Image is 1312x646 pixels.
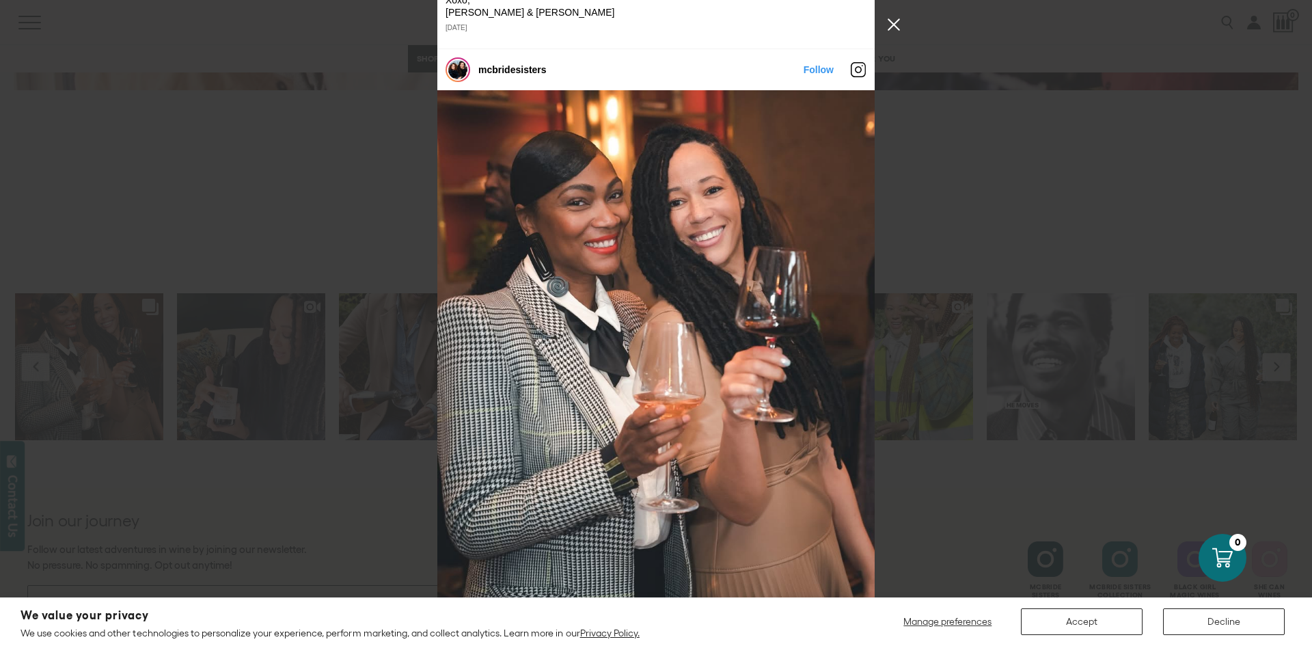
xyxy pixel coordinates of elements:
button: Close Instagram Feed Popup [883,14,905,36]
div: [DATE] [446,24,866,32]
button: Accept [1021,608,1143,635]
a: Follow [804,64,834,75]
p: We use cookies and other technologies to personalize your experience, perform marketing, and coll... [20,627,640,639]
div: 0 [1229,534,1246,551]
span: Manage preferences [903,616,992,627]
a: Privacy Policy. [580,628,640,638]
a: mcbridesisters [478,64,547,75]
h2: We value your privacy [20,610,640,621]
button: Decline [1163,608,1285,635]
button: Manage preferences [895,608,1000,635]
